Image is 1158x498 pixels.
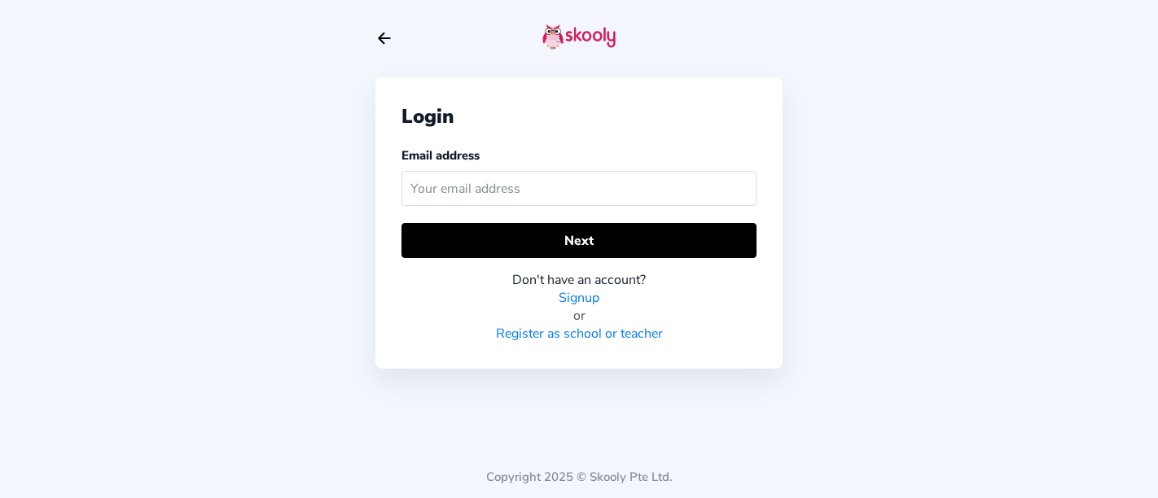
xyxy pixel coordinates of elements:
div: Don't have an account? [401,271,757,289]
img: skooly-logo.png [542,24,616,50]
button: arrow back outline [375,29,393,47]
input: Your email address [401,171,757,206]
div: or [401,307,757,325]
a: Register as school or teacher [496,325,663,343]
a: Signup [559,289,599,307]
label: Email address [401,147,480,164]
button: Next [401,223,757,258]
div: Login [401,103,757,129]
